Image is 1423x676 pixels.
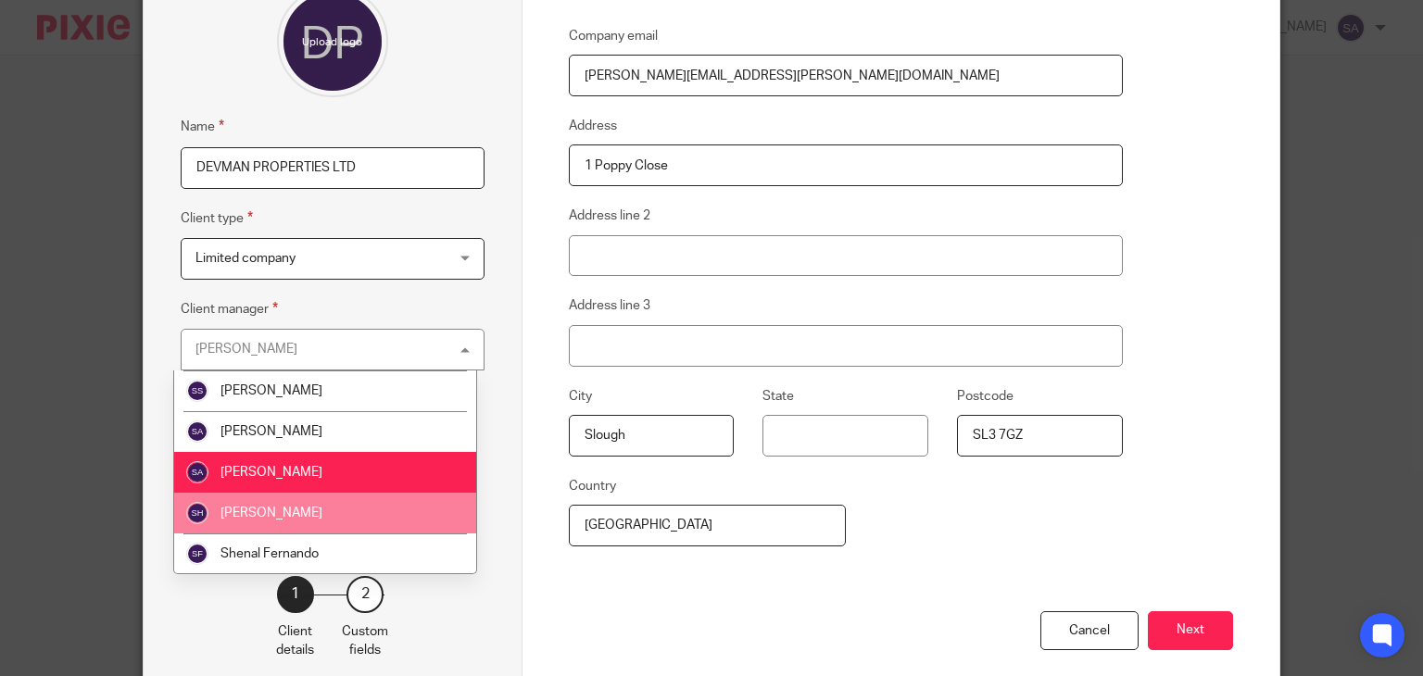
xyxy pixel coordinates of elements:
[1148,611,1233,651] button: Next
[186,380,208,402] img: svg%3E
[957,387,1014,406] label: Postcode
[569,207,650,225] label: Address line 2
[220,384,322,397] span: [PERSON_NAME]
[186,543,208,565] img: svg%3E
[276,622,314,660] p: Client details
[346,576,384,613] div: 2
[569,387,592,406] label: City
[569,117,617,135] label: Address
[195,252,296,265] span: Limited company
[220,507,322,520] span: [PERSON_NAME]
[569,27,658,45] label: Company email
[181,207,253,229] label: Client type
[342,622,388,660] p: Custom fields
[569,296,650,315] label: Address line 3
[220,425,322,438] span: [PERSON_NAME]
[195,343,297,356] div: [PERSON_NAME]
[220,466,322,479] span: [PERSON_NAME]
[277,576,314,613] div: 1
[181,116,224,137] label: Name
[569,477,616,495] label: Country
[762,387,794,406] label: State
[181,298,278,319] label: Client manager
[186,461,208,483] img: svg%3E
[186,502,208,524] img: svg%3E
[220,547,319,560] span: Shenal Fernando
[186,420,208,443] img: svg%3E
[1040,611,1139,651] div: Cancel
